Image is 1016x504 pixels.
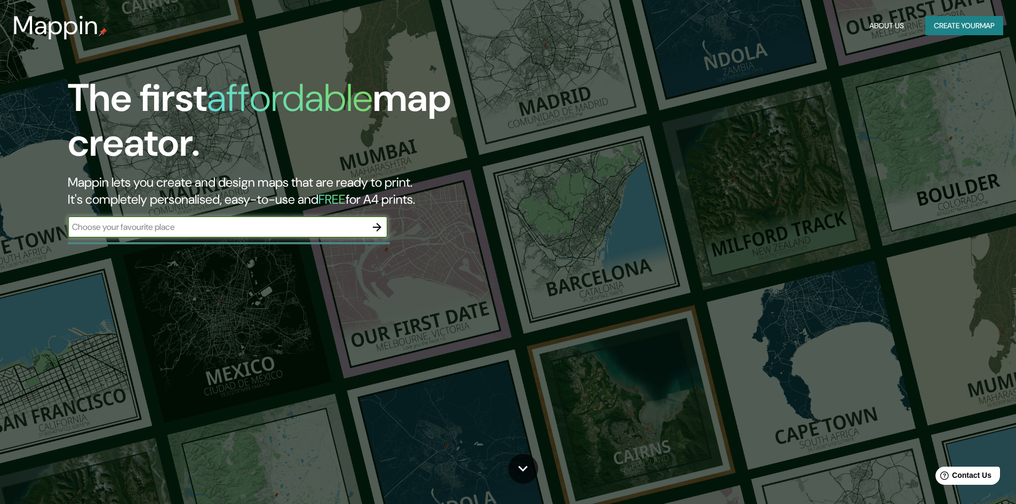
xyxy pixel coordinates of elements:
h5: FREE [318,191,346,207]
iframe: Help widget launcher [921,462,1004,492]
img: mappin-pin [99,28,107,36]
h1: affordable [207,73,373,123]
h1: The first map creator. [68,76,576,174]
h2: Mappin lets you create and design maps that are ready to print. It's completely personalised, eas... [68,174,576,208]
input: Choose your favourite place [68,221,366,233]
button: Create yourmap [925,16,1003,36]
h3: Mappin [13,11,99,41]
button: About Us [865,16,908,36]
